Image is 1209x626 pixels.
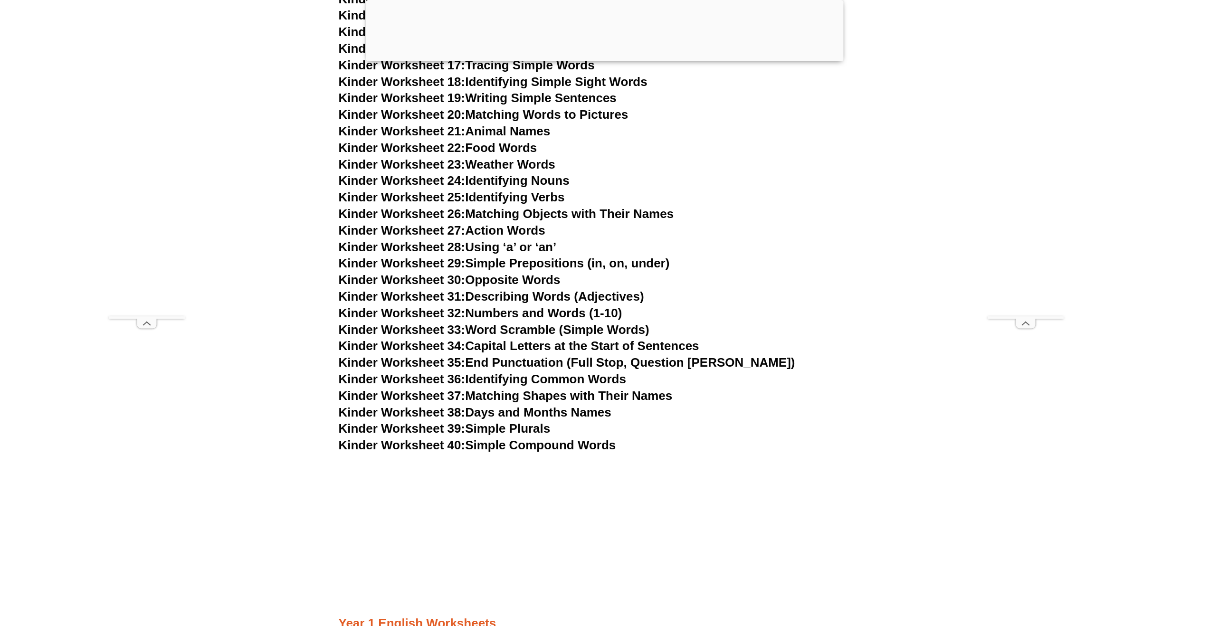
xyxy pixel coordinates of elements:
span: Kinder Worksheet 34: [339,339,466,353]
a: Kinder Worksheet 38:Days and Months Names [339,405,611,419]
span: Kinder Worksheet 18: [339,75,466,89]
iframe: Advertisement [339,454,871,591]
a: Kinder Worksheet 25:Identifying Verbs [339,190,565,204]
span: Kinder Worksheet 23: [339,157,466,171]
span: Kinder Worksheet 32: [339,306,466,320]
iframe: Advertisement [988,31,1064,316]
a: Kinder Worksheet 20:Matching Words to Pictures [339,107,628,122]
span: Kinder Worksheet 28: [339,240,466,254]
iframe: Advertisement [109,31,185,316]
iframe: Chat Widget [1046,519,1209,626]
a: Kinder Worksheet 34:Capital Letters at the Start of Sentences [339,339,699,353]
a: Kinder Worksheet 37:Matching Shapes with Their Names [339,389,673,403]
span: Kinder Worksheet 21: [339,124,466,138]
a: Kinder Worksheet 22:Food Words [339,141,537,155]
span: Kinder Worksheet 33: [339,322,466,337]
a: Kinder Worksheet 14:Days of the Week [339,8,567,22]
span: Kinder Worksheet 39: [339,421,466,436]
a: Kinder Worksheet 19:Writing Simple Sentences [339,91,617,105]
a: Kinder Worksheet 30:Opposite Words [339,273,561,287]
span: Kinder Worksheet 17: [339,58,466,72]
a: Kinder Worksheet 36:Identifying Common Words [339,372,626,386]
a: Kinder Worksheet 29:Simple Prepositions (in, on, under) [339,256,670,270]
a: Kinder Worksheet 28:Using ‘a’ or ‘an’ [339,240,557,254]
span: Kinder Worksheet 20: [339,107,466,122]
a: Kinder Worksheet 35:End Punctuation (Full Stop, Question [PERSON_NAME]) [339,355,795,370]
span: Kinder Worksheet 37: [339,389,466,403]
a: Kinder Worksheet 23:Weather Words [339,157,555,171]
a: Kinder Worksheet 40:Simple Compound Words [339,438,616,452]
span: Kinder Worksheet 40: [339,438,466,452]
span: Kinder Worksheet 26: [339,207,466,221]
a: Kinder Worksheet 18:Identifying Simple Sight Words [339,75,647,89]
span: Kinder Worksheet 19: [339,91,466,105]
span: Kinder Worksheet 29: [339,256,466,270]
a: Kinder Worksheet 33:Word Scramble (Simple Words) [339,322,649,337]
span: Kinder Worksheet 30: [339,273,466,287]
span: Kinder Worksheet 22: [339,141,466,155]
a: Kinder Worksheet 16:Matching Pictures to Words [339,41,628,56]
a: Kinder Worksheet 21:Animal Names [339,124,551,138]
span: Kinder Worksheet 24: [339,173,466,188]
a: Kinder Worksheet 17:Tracing Simple Words [339,58,595,72]
span: Kinder Worksheet 36: [339,372,466,386]
a: Kinder Worksheet 39:Simple Plurals [339,421,551,436]
a: Kinder Worksheet 26:Matching Objects with Their Names [339,207,674,221]
a: Kinder Worksheet 24:Identifying Nouns [339,173,570,188]
span: Kinder Worksheet 14: [339,8,466,22]
span: Kinder Worksheet 25: [339,190,466,204]
a: Kinder Worksheet 15:Simple Word Families (e.g., cat, bat, hat) [339,25,702,39]
span: Kinder Worksheet 38: [339,405,466,419]
a: Kinder Worksheet 27:Action Words [339,223,545,237]
span: Kinder Worksheet 31: [339,289,466,304]
span: Kinder Worksheet 35: [339,355,466,370]
a: Kinder Worksheet 31:Describing Words (Adjectives) [339,289,644,304]
span: Kinder Worksheet 16: [339,41,466,56]
span: Kinder Worksheet 27: [339,223,466,237]
span: Kinder Worksheet 15: [339,25,466,39]
a: Kinder Worksheet 32:Numbers and Words (1-10) [339,306,622,320]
